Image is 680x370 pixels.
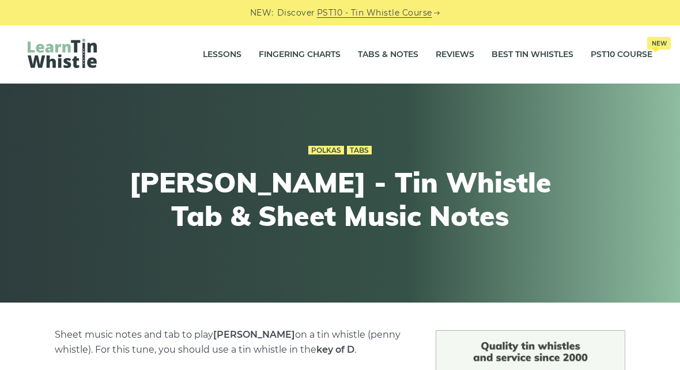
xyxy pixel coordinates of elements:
a: Polkas [308,146,344,155]
a: Fingering Charts [259,40,341,69]
strong: [PERSON_NAME] [213,329,295,340]
a: PST10 CourseNew [591,40,652,69]
h1: [PERSON_NAME] - Tin Whistle Tab & Sheet Music Notes [128,166,552,232]
a: Tabs & Notes [358,40,418,69]
span: New [647,37,671,50]
p: Sheet music notes and tab to play on a tin whistle (penny whistle). For this tune, you should use... [55,327,407,357]
a: Reviews [436,40,474,69]
a: Tabs [347,146,372,155]
a: Best Tin Whistles [492,40,573,69]
img: LearnTinWhistle.com [28,39,97,68]
strong: key of D [316,344,354,355]
a: Lessons [203,40,241,69]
